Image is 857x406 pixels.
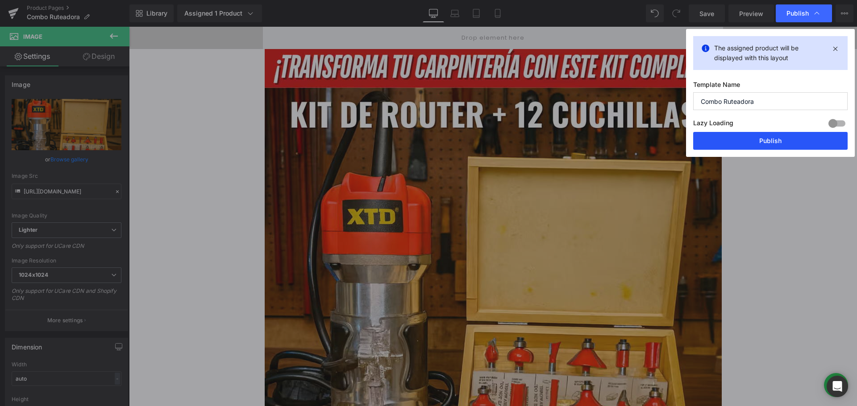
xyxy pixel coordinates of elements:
[827,376,848,397] div: Open Intercom Messenger
[693,132,848,150] button: Publish
[786,9,809,17] span: Publish
[714,43,827,63] p: The assigned product will be displayed with this layout
[693,81,848,92] label: Template Name
[693,117,733,132] label: Lazy Loading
